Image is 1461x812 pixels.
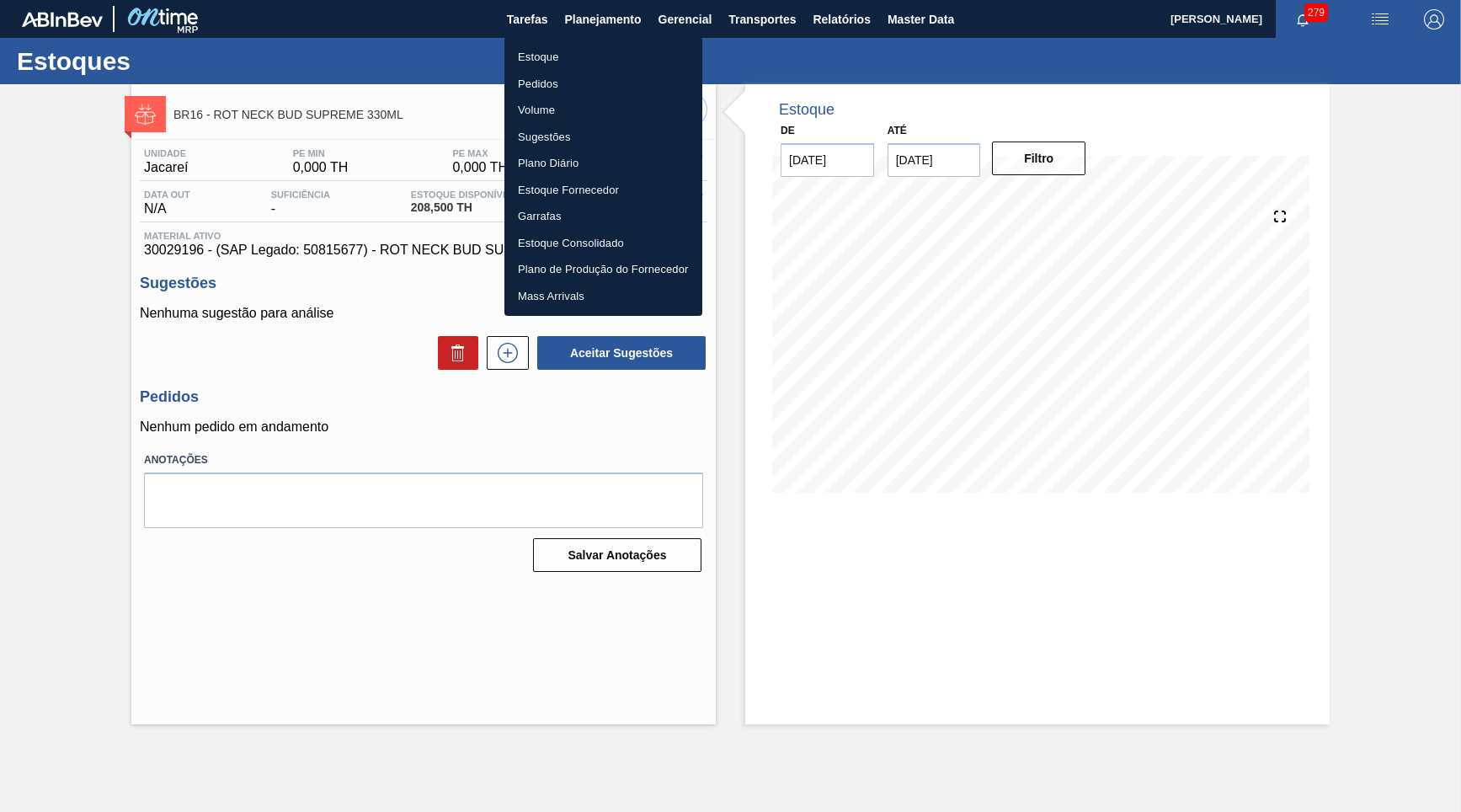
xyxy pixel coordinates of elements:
[504,71,702,98] a: Pedidos
[504,283,702,310] a: Mass Arrivals
[504,256,702,283] a: Plano de Produção do Fornecedor
[504,44,702,71] a: Estoque
[504,124,702,151] a: Sugestões
[504,150,702,177] a: Plano Diário
[504,177,702,204] a: Estoque Fornecedor
[504,203,702,230] a: Garrafas
[504,97,702,124] a: Volume
[504,230,702,257] a: Estoque Consolidado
